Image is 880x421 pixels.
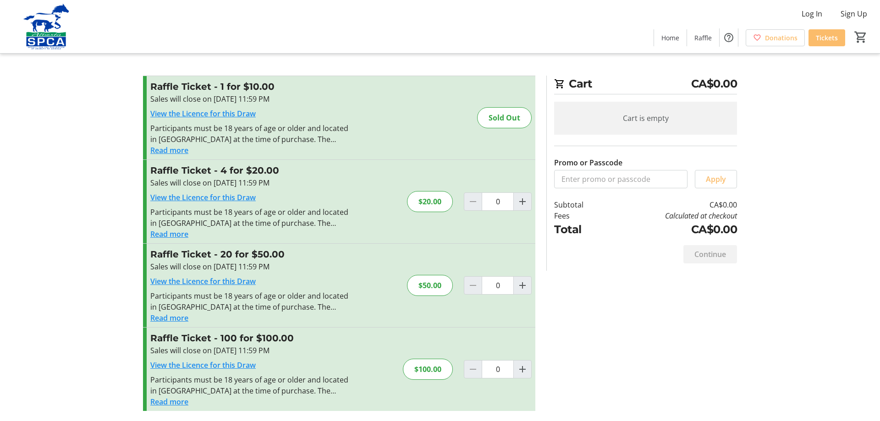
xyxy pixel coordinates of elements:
a: Home [654,29,687,46]
div: Participants must be 18 years of age or older and located in [GEOGRAPHIC_DATA] at the time of pur... [150,123,351,145]
h3: Raffle Ticket - 4 for $20.00 [150,164,351,177]
button: Increment by one [514,361,531,378]
h3: Raffle Ticket - 20 for $50.00 [150,247,351,261]
label: Promo or Passcode [554,157,622,168]
input: Raffle Ticket Quantity [482,360,514,378]
div: $50.00 [407,275,453,296]
span: CA$0.00 [691,76,737,92]
button: Apply [695,170,737,188]
div: Participants must be 18 years of age or older and located in [GEOGRAPHIC_DATA] at the time of pur... [150,290,351,312]
div: $20.00 [407,191,453,212]
button: Read more [150,229,188,240]
button: Help [720,28,738,47]
button: Read more [150,312,188,323]
button: Read more [150,145,188,156]
button: Log In [794,6,830,21]
input: Enter promo or passcode [554,170,687,188]
span: Apply [706,174,726,185]
span: Raffle [694,33,712,43]
div: Sales will close on [DATE] 11:59 PM [150,93,351,104]
td: CA$0.00 [607,199,737,210]
a: View the Licence for this Draw [150,192,256,202]
button: Increment by one [514,277,531,294]
button: Increment by one [514,193,531,210]
a: View the Licence for this Draw [150,109,256,119]
span: Sign Up [841,8,867,19]
td: Calculated at checkout [607,210,737,221]
input: Raffle Ticket Quantity [482,192,514,211]
a: Tickets [808,29,845,46]
img: Alberta SPCA's Logo [5,4,87,49]
button: Sign Up [833,6,874,21]
td: Total [554,221,607,238]
div: Sales will close on [DATE] 11:59 PM [150,345,351,356]
span: Home [661,33,679,43]
h2: Cart [554,76,737,94]
div: Participants must be 18 years of age or older and located in [GEOGRAPHIC_DATA] at the time of pur... [150,374,351,396]
span: Donations [765,33,797,43]
a: Raffle [687,29,719,46]
a: View the Licence for this Draw [150,276,256,286]
div: Cart is empty [554,102,737,135]
div: Sold Out [477,107,532,128]
button: Cart [852,29,869,45]
input: Raffle Ticket Quantity [482,276,514,295]
h3: Raffle Ticket - 1 for $10.00 [150,80,351,93]
div: Sales will close on [DATE] 11:59 PM [150,177,351,188]
td: Fees [554,210,607,221]
div: Participants must be 18 years of age or older and located in [GEOGRAPHIC_DATA] at the time of pur... [150,207,351,229]
h3: Raffle Ticket - 100 for $100.00 [150,331,351,345]
td: Subtotal [554,199,607,210]
button: Read more [150,396,188,407]
td: CA$0.00 [607,221,737,238]
a: View the Licence for this Draw [150,360,256,370]
a: Donations [746,29,805,46]
span: Log In [802,8,822,19]
div: $100.00 [403,359,453,380]
span: Tickets [816,33,838,43]
div: Sales will close on [DATE] 11:59 PM [150,261,351,272]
